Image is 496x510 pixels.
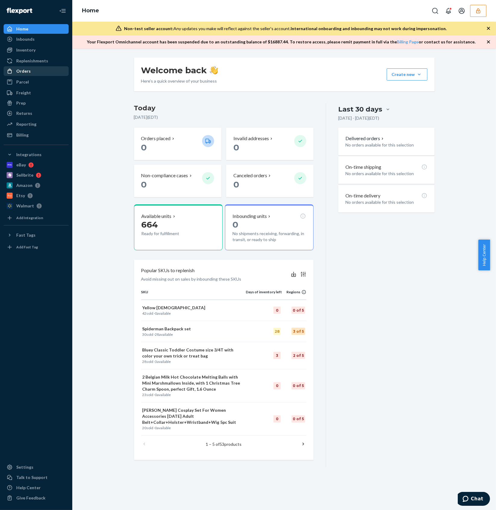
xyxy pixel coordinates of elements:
p: Invalid addresses [233,135,269,142]
a: Walmart [4,201,69,211]
h1: Welcome back [141,65,218,76]
p: Orders placed [141,135,171,142]
span: 0 [155,311,157,316]
a: Amazon [4,181,69,190]
p: Canceled orders [233,172,267,179]
a: Billing [4,130,69,140]
div: Settings [16,464,33,470]
ol: breadcrumbs [77,2,104,20]
div: Home [16,26,28,32]
p: Delivered orders [345,135,385,142]
div: Replenishments [16,58,48,64]
div: 0 [273,415,281,423]
span: 0 [233,142,239,153]
button: Non-compliance cases 0 [134,165,221,197]
div: Amazon [16,182,33,188]
button: Create new [387,68,427,80]
a: Add Fast Tag [4,242,69,252]
div: 0 [273,307,281,314]
p: No orders available for this selection [345,199,427,205]
span: 0 [155,392,157,397]
div: Returns [16,110,32,116]
p: Here’s a quick overview of your business [141,78,218,84]
p: Available units [142,213,172,220]
iframe: Opens a widget where you can chat to one of our agents [458,492,490,507]
p: [PERSON_NAME] Cosplay Set For Women Accessories [DATE] Adult Belt+Collar+Holster+Wristband+Wig 5p... [142,407,245,425]
p: No orders available for this selection [345,171,427,177]
h3: Today [134,103,314,113]
button: Help Center [478,240,490,270]
div: Fast Tags [16,232,36,238]
div: Last 30 days [338,105,382,114]
button: Inbounding units0No shipments receiving, forwarding, in transit, or ready to ship [225,204,314,250]
button: Open notifications [442,5,454,17]
a: Help Center [4,483,69,493]
a: Home [4,24,69,34]
button: Open account menu [456,5,468,17]
p: sold · available [142,311,245,316]
div: Inbounds [16,36,35,42]
p: [DATE] - [DATE] ( EDT ) [338,115,379,121]
p: Popular SKUs to replenish [141,267,195,274]
span: 0 [155,426,157,430]
button: Integrations [4,150,69,159]
p: No shipments receiving, forwarding, in transit, or ready to ship [232,231,306,243]
span: 30 [142,332,147,337]
div: Add Fast Tag [16,244,38,250]
button: Invalid addresses 0 [226,128,314,160]
div: 2 of 5 [292,352,305,359]
span: 0 [233,179,239,190]
p: Yellow [DEMOGRAPHIC_DATA] [142,305,245,311]
div: Integrations [16,152,42,158]
a: Inventory [4,45,69,55]
a: Etsy [4,191,69,200]
button: Talk to Support [4,473,69,482]
button: Orders placed 0 [134,128,221,160]
p: Avoid missing out on sales by inbounding these SKUs [141,276,242,282]
div: Reporting [16,121,36,127]
button: Give Feedback [4,493,69,503]
div: Walmart [16,203,34,209]
p: sold · available [142,332,245,337]
a: Settings [4,462,69,472]
span: 0 [141,179,147,190]
span: 0 [141,142,147,153]
a: Sellbrite [4,170,69,180]
div: 0 of 5 [292,307,305,314]
p: 2 Belgian Milk Hot Chocolate Melting Balls with Mini Marshmallows Inside, with 1 Christmas Tree C... [142,374,245,392]
span: 664 [142,219,158,230]
div: Talk to Support [16,474,48,480]
a: Replenishments [4,56,69,66]
span: 3 [155,359,157,364]
p: sold · available [142,359,245,364]
a: Prep [4,98,69,108]
button: Canceled orders 0 [226,165,314,197]
span: Non-test seller account: [124,26,173,31]
p: Ready for fulfillment [142,231,197,237]
a: Returns [4,109,69,118]
a: Inbounds [4,34,69,44]
div: Give Feedback [16,495,45,501]
p: [DATE] ( EDT ) [134,114,314,120]
div: Any updates you make will reflect against the seller's account. [124,26,447,32]
span: 0 [232,219,238,230]
a: Home [82,7,99,14]
a: Reporting [4,119,69,129]
div: 0 [273,382,281,389]
span: 28 [142,359,147,364]
p: Spiderman Backpack set [142,326,245,332]
a: eBay [4,160,69,170]
p: 1 – 5 of products [206,441,242,447]
th: SKU [141,289,246,300]
button: Available units664Ready for fulfillment [134,204,223,250]
p: sold · available [142,425,245,430]
a: Parcel [4,77,69,87]
div: Sellbrite [16,172,33,178]
p: On-time shipping [345,164,381,171]
div: Prep [16,100,26,106]
div: 28 [273,328,281,335]
p: Your Flexport Omnichannel account has been suspended due to an outstanding balance of $ 16887.44 ... [87,39,476,45]
div: eBay [16,162,26,168]
div: Parcel [16,79,29,85]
